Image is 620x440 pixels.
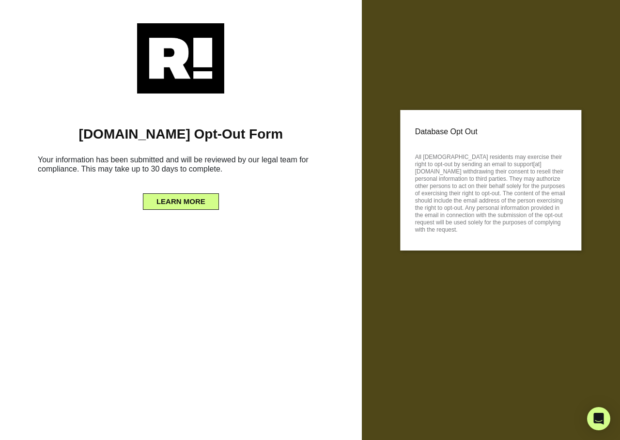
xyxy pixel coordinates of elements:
p: All [DEMOGRAPHIC_DATA] residents may exercise their right to opt-out by sending an email to suppo... [415,151,567,234]
h1: [DOMAIN_NAME] Opt-Out Form [15,126,347,142]
button: LEARN MORE [143,193,219,210]
p: Database Opt Out [415,125,567,139]
img: Retention.com [137,23,224,94]
a: LEARN MORE [143,195,219,203]
div: Open Intercom Messenger [587,407,610,430]
h6: Your information has been submitted and will be reviewed by our legal team for compliance. This m... [15,151,347,181]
